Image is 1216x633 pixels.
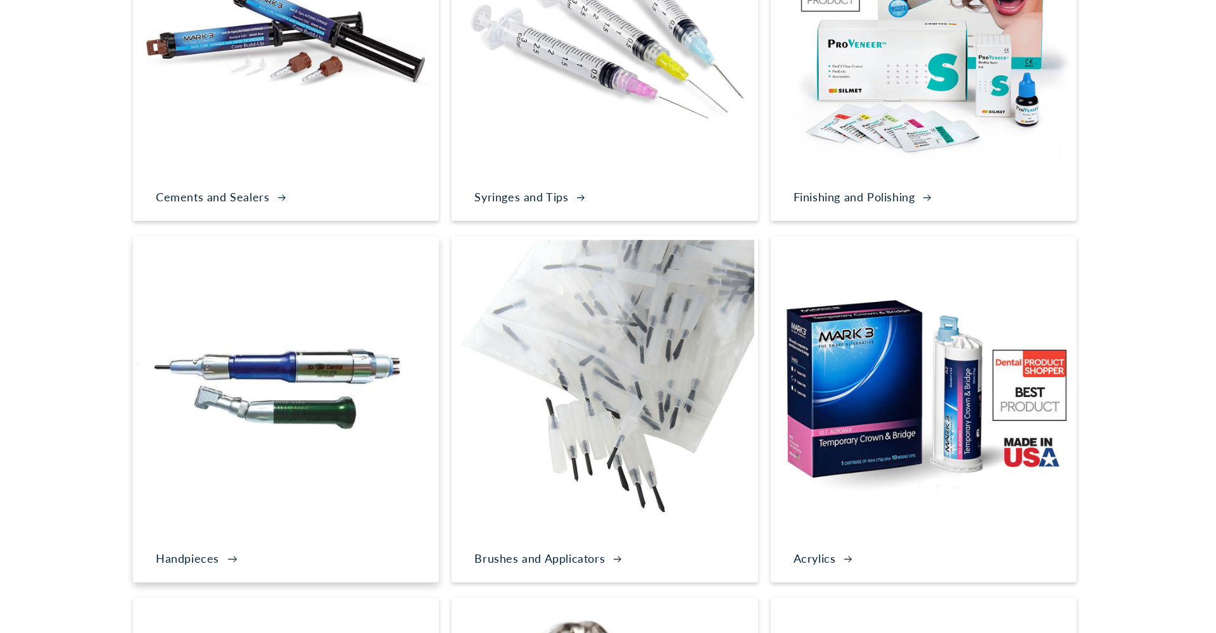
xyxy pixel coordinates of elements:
h2: Syringes and Tips [474,190,735,204]
a: Acrylics Acrylics [771,236,1077,582]
a: Handpieces Handpieces [133,236,439,582]
img: Handpieces [137,240,435,538]
img: Acrylics [775,240,1073,538]
img: Brushes and Applicators [455,240,754,538]
h2: Acrylics [794,551,1054,566]
h2: Finishing and Polishing [794,190,1054,204]
a: Brushes and Applicators Brushes and Applicators [452,236,757,582]
h2: Cements and Sealers [156,190,416,204]
h2: Handpieces [156,551,416,566]
h2: Brushes and Applicators [474,551,735,566]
